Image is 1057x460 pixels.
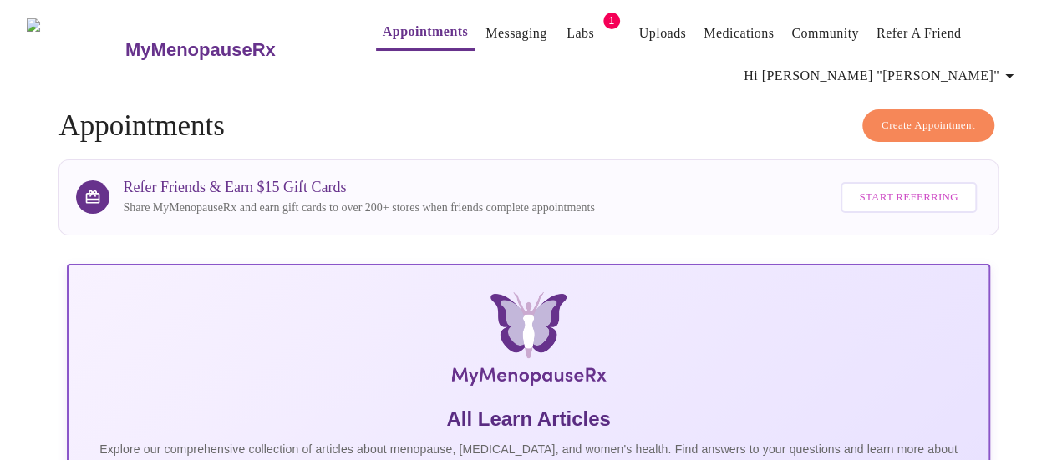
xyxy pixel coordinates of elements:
[744,64,1019,88] span: Hi [PERSON_NAME] "[PERSON_NAME]"
[27,18,123,81] img: MyMenopauseRx Logo
[485,22,546,45] a: Messaging
[554,17,607,50] button: Labs
[882,116,975,135] span: Create Appointment
[704,22,774,45] a: Medications
[791,22,859,45] a: Community
[123,21,342,79] a: MyMenopauseRx
[870,17,968,50] button: Refer a Friend
[376,15,475,51] button: Appointments
[862,109,994,142] button: Create Appointment
[841,182,976,213] button: Start Referring
[479,17,553,50] button: Messaging
[639,22,687,45] a: Uploads
[125,39,276,61] h3: MyMenopauseRx
[836,174,980,221] a: Start Referring
[123,200,594,216] p: Share MyMenopauseRx and earn gift cards to over 200+ stores when friends complete appointments
[383,20,468,43] a: Appointments
[82,406,974,432] h5: All Learn Articles
[877,22,962,45] a: Refer a Friend
[221,292,836,392] img: MyMenopauseRx Logo
[859,188,958,207] span: Start Referring
[603,13,620,29] span: 1
[58,109,998,143] h4: Appointments
[785,17,866,50] button: Community
[697,17,780,50] button: Medications
[567,22,594,45] a: Labs
[633,17,694,50] button: Uploads
[123,179,594,196] h3: Refer Friends & Earn $15 Gift Cards
[737,59,1026,93] button: Hi [PERSON_NAME] "[PERSON_NAME]"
